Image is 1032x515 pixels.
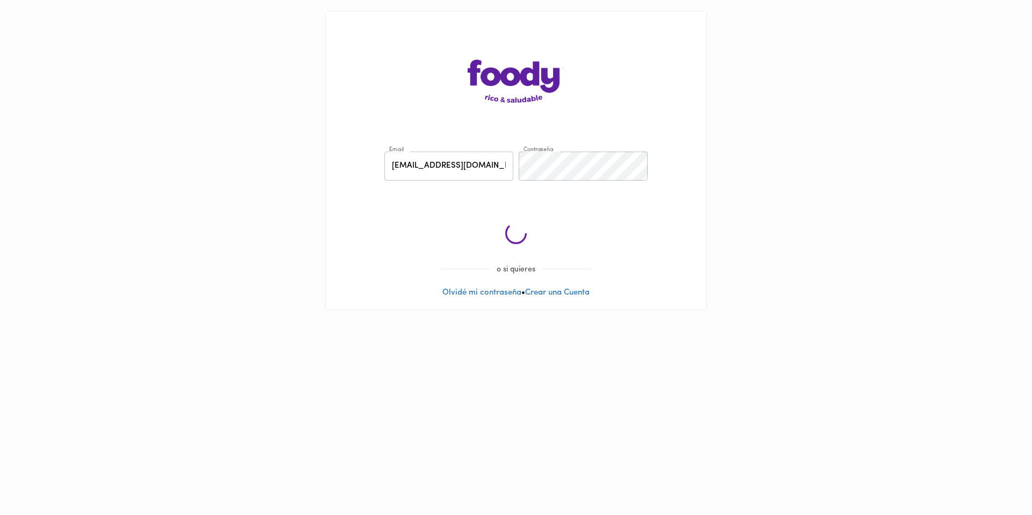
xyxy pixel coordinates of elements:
span: o si quieres [490,266,542,274]
a: Olvidé mi contraseña [442,289,521,297]
iframe: Messagebird Livechat Widget [970,453,1021,504]
div: • [326,11,706,310]
a: Crear una Cuenta [525,289,590,297]
input: pepitoperez@gmail.com [384,152,513,181]
img: logo-main-page.png [468,60,564,103]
